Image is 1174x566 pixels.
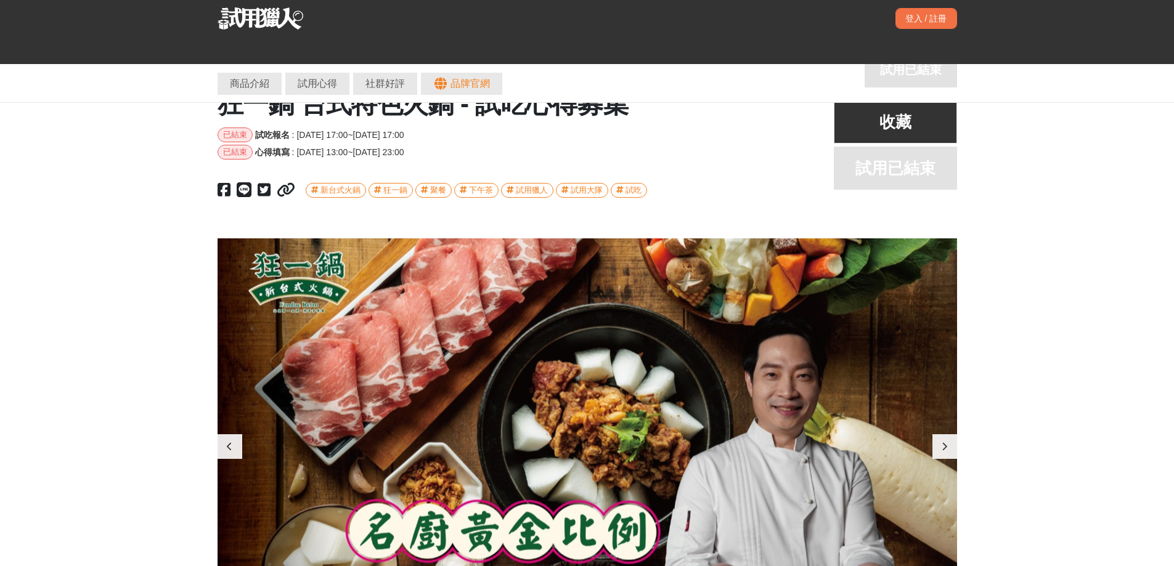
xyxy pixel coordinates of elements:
[501,183,553,198] a: 試用獵人
[218,127,253,142] div: 已結束
[292,146,295,159] div: :
[834,100,957,144] button: 收藏
[292,129,295,142] div: :
[450,76,490,91] div: 品牌官網
[516,184,548,197] div: 試用獵人
[834,147,957,190] button: 試用已結束
[626,184,642,197] div: 試吃
[296,129,404,142] div: [DATE] 17:00 ~ [DATE] 17:00
[218,145,253,160] div: 已結束
[218,89,809,119] h1: 狂一鍋 台式特色火鍋 - 試吃心得募集
[571,184,603,197] div: 試用大隊
[421,73,502,95] a: 品牌官網
[454,183,499,198] a: 下午茶
[369,183,413,198] a: 狂一鍋
[469,184,493,197] div: 下午茶
[430,184,446,197] div: 聚餐
[415,183,452,198] a: 聚餐
[383,184,407,197] div: 狂一鍋
[298,76,337,91] div: 試用心得
[230,76,269,91] div: 商品介紹
[296,146,404,159] div: [DATE] 13:00 ~ [DATE] 23:00
[611,183,647,198] a: 試吃
[306,183,366,198] a: 新台式火鍋
[255,146,290,159] div: 心得填寫
[365,76,405,91] div: 社群好評
[218,7,304,30] img: 試用獵人
[320,184,361,197] div: 新台式火鍋
[895,8,957,29] div: 登入 / 註冊
[865,52,957,87] button: 試用已結束
[255,129,290,142] div: 試吃報名
[556,183,608,198] a: 試用大隊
